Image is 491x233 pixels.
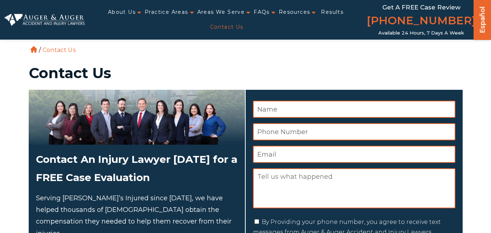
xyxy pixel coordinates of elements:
[321,5,343,20] a: Results
[382,4,460,11] span: Get a FREE Case Review
[378,30,464,36] span: Available 24 Hours, 7 Days a Week
[29,90,245,145] img: Attorneys
[4,14,85,26] img: Auger & Auger Accident and Injury Lawyers Logo
[197,5,245,20] a: Areas We Serve
[145,5,188,20] a: Practice Areas
[367,13,476,30] a: [PHONE_NUMBER]
[279,5,310,20] a: Resources
[36,150,238,187] h2: Contact An Injury Lawyer [DATE] for a FREE Case Evaluation
[29,66,463,80] h1: Contact Us
[108,5,136,20] a: About Us
[253,146,455,163] input: Email
[31,46,37,53] a: Home
[253,101,455,118] input: Name
[254,5,270,20] a: FAQs
[41,47,77,53] li: Contact Us
[210,20,244,35] a: Contact Us
[253,123,455,140] input: Phone Number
